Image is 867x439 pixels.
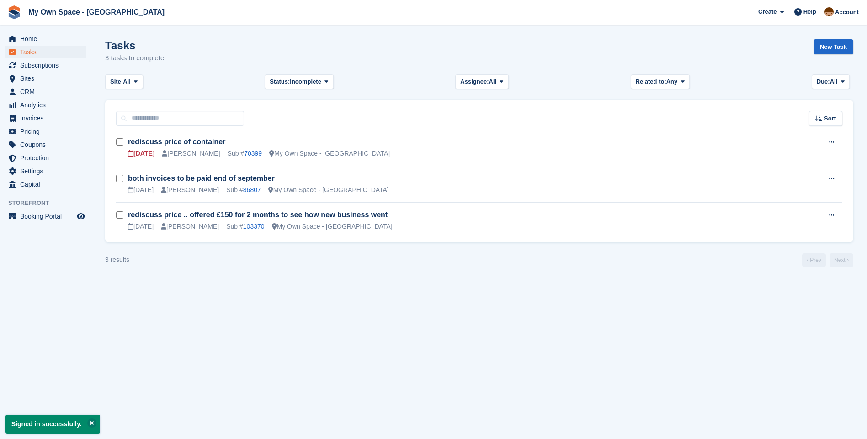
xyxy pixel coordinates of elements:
a: menu [5,72,86,85]
div: My Own Space - [GEOGRAPHIC_DATA] [272,222,393,231]
img: Paula Harris [824,7,834,16]
a: menu [5,165,86,178]
span: Storefront [8,199,91,208]
a: menu [5,99,86,111]
span: Due: [817,77,830,86]
div: [DATE] [128,222,154,231]
a: menu [5,138,86,151]
span: Related to: [636,77,666,86]
a: rediscuss price .. offered £150 for 2 months to see how new business went [128,211,388,219]
a: Preview store [75,211,86,222]
span: Account [835,8,859,17]
span: All [123,77,131,86]
a: Previous [802,253,826,267]
span: Status: [270,77,290,86]
div: [PERSON_NAME] [161,222,219,231]
a: menu [5,112,86,125]
button: Due: All [812,74,850,89]
a: menu [5,46,86,58]
span: Site: [110,77,123,86]
img: stora-icon-8386f47178a22dfd0bd8f6a31ec36ba5ce8667c1dd55bd0f319d3a0aa187defe.svg [7,5,21,19]
div: [PERSON_NAME] [161,185,219,195]
div: 3 results [105,255,129,265]
button: Assignee: All [455,74,509,89]
div: Sub # [226,222,264,231]
span: Home [20,32,75,45]
span: Tasks [20,46,75,58]
div: My Own Space - [GEOGRAPHIC_DATA] [269,149,390,158]
div: My Own Space - [GEOGRAPHIC_DATA] [268,185,389,195]
span: Any [666,77,678,86]
span: Settings [20,165,75,178]
span: Booking Portal [20,210,75,223]
h1: Tasks [105,39,164,52]
a: menu [5,125,86,138]
span: CRM [20,85,75,98]
span: Subscriptions [20,59,75,72]
p: 3 tasks to complete [105,53,164,63]
a: both invoices to be paid end of september [128,174,275,182]
span: Sort [824,114,836,123]
span: Coupons [20,138,75,151]
button: Related to: Any [631,74,690,89]
span: Create [758,7,777,16]
a: menu [5,32,86,45]
a: menu [5,59,86,72]
a: rediscuss price of container [128,138,225,146]
a: My Own Space - [GEOGRAPHIC_DATA] [25,5,168,20]
span: Sites [20,72,75,85]
a: 70399 [244,150,262,157]
span: Pricing [20,125,75,138]
span: All [830,77,838,86]
span: Assignee: [460,77,489,86]
a: menu [5,85,86,98]
span: Invoices [20,112,75,125]
a: Next [830,253,853,267]
span: Incomplete [290,77,321,86]
a: menu [5,178,86,191]
button: Status: Incomplete [265,74,333,89]
a: 103370 [243,223,265,230]
nav: Page [800,253,855,267]
div: Sub # [226,185,261,195]
div: Sub # [228,149,262,158]
span: Protection [20,152,75,164]
span: Capital [20,178,75,191]
div: [PERSON_NAME] [162,149,220,158]
a: 86807 [243,186,261,193]
p: Signed in successfully. [5,415,100,434]
button: Site: All [105,74,143,89]
span: Analytics [20,99,75,111]
a: New Task [814,39,853,54]
span: All [489,77,497,86]
span: Help [803,7,816,16]
a: menu [5,210,86,223]
a: menu [5,152,86,164]
div: [DATE] [128,149,154,158]
div: [DATE] [128,185,154,195]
